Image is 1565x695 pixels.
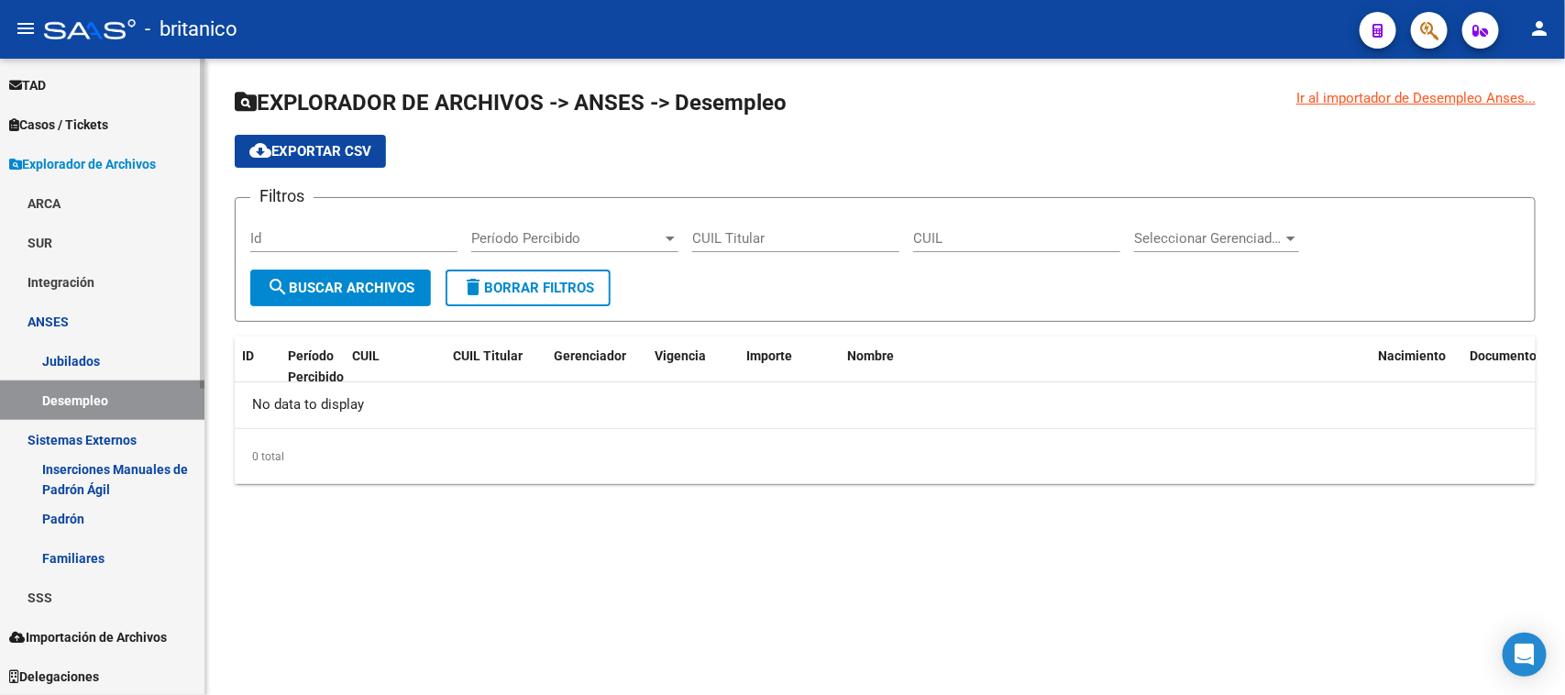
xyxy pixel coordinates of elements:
[250,270,431,306] button: Buscar Archivos
[352,348,380,363] span: CUIL
[235,434,1536,480] div: 0 total
[281,336,345,397] datatable-header-cell: Período Percibido
[235,336,281,397] datatable-header-cell: ID
[250,183,314,209] h3: Filtros
[739,336,840,397] datatable-header-cell: Importe
[847,348,894,363] span: Nombre
[655,348,706,363] span: Vigencia
[267,280,414,296] span: Buscar Archivos
[554,348,626,363] span: Gerenciador
[746,348,792,363] span: Importe
[9,75,46,95] span: TAD
[462,280,594,296] span: Borrar Filtros
[235,382,1536,428] div: No data to display
[546,336,647,397] datatable-header-cell: Gerenciador
[249,143,371,160] span: Exportar CSV
[9,115,108,135] span: Casos / Tickets
[9,627,167,647] span: Importación de Archivos
[1503,633,1547,677] div: Open Intercom Messenger
[1296,88,1536,108] div: Ir al importador de Desempleo Anses...
[242,348,254,363] span: ID
[462,276,484,298] mat-icon: delete
[1371,336,1462,397] datatable-header-cell: Nacimiento
[647,336,739,397] datatable-header-cell: Vigencia
[1134,230,1283,247] span: Seleccionar Gerenciador
[288,348,344,384] span: Período Percibido
[453,348,523,363] span: CUIL Titular
[145,9,237,50] span: - britanico
[267,276,289,298] mat-icon: search
[9,154,156,174] span: Explorador de Archivos
[840,336,1371,397] datatable-header-cell: Nombre
[235,135,386,168] button: Exportar CSV
[471,230,662,247] span: Período Percibido
[446,336,546,397] datatable-header-cell: CUIL Titular
[1470,348,1537,363] span: Documento
[1528,17,1550,39] mat-icon: person
[9,667,99,687] span: Delegaciones
[1462,336,1536,397] datatable-header-cell: Documento
[446,270,611,306] button: Borrar Filtros
[249,139,271,161] mat-icon: cloud_download
[235,90,787,116] span: EXPLORADOR DE ARCHIVOS -> ANSES -> Desempleo
[345,336,446,397] datatable-header-cell: CUIL
[1378,348,1446,363] span: Nacimiento
[15,17,37,39] mat-icon: menu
